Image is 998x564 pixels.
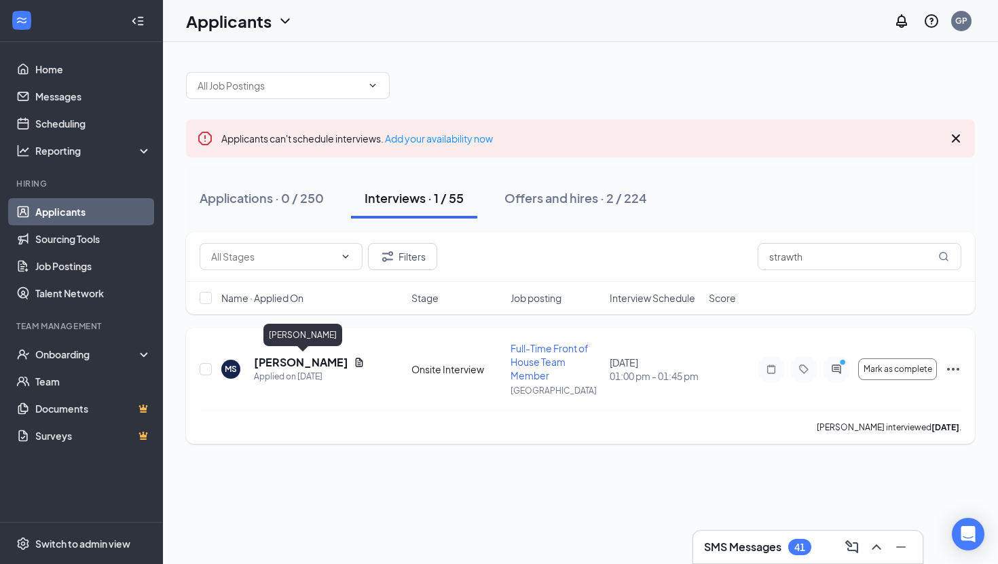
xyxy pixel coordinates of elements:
svg: Tag [796,364,812,375]
svg: Analysis [16,144,30,157]
svg: MagnifyingGlass [938,251,949,262]
svg: ActiveChat [828,364,845,375]
div: Reporting [35,144,152,157]
span: Interview Schedule [610,291,695,305]
a: Messages [35,83,151,110]
div: Open Intercom Messenger [952,518,984,550]
span: 01:00 pm - 01:45 pm [610,369,701,383]
a: Sourcing Tools [35,225,151,252]
div: [PERSON_NAME] [263,324,342,346]
div: Team Management [16,320,149,332]
div: Offers and hires · 2 / 224 [504,189,647,206]
div: [DATE] [610,356,701,383]
a: DocumentsCrown [35,395,151,422]
a: Add your availability now [385,132,493,145]
span: Full-Time Front of House Team Member [511,342,589,381]
div: Onsite Interview [411,362,502,376]
h1: Applicants [186,10,272,33]
a: Home [35,56,151,83]
svg: WorkstreamLogo [15,14,29,27]
a: Talent Network [35,280,151,307]
p: [PERSON_NAME] interviewed . [817,421,961,433]
span: Name · Applied On [221,291,303,305]
svg: Minimize [893,539,909,555]
svg: Note [763,364,779,375]
span: Applicants can't schedule interviews. [221,132,493,145]
button: ComposeMessage [841,536,863,558]
input: All Job Postings [198,78,362,93]
a: Team [35,368,151,395]
a: SurveysCrown [35,422,151,449]
div: MS [225,363,237,375]
div: GP [955,15,967,26]
h5: [PERSON_NAME] [254,355,348,370]
svg: Collapse [131,14,145,28]
svg: Notifications [893,13,910,29]
button: ChevronUp [866,536,887,558]
div: Hiring [16,178,149,189]
svg: Error [197,130,213,147]
span: Mark as complete [864,364,932,374]
input: Search in interviews [758,243,961,270]
button: Filter Filters [368,243,437,270]
span: Score [709,291,736,305]
input: All Stages [211,249,335,264]
div: Switch to admin view [35,537,130,550]
span: Job posting [511,291,561,305]
svg: Settings [16,537,30,550]
div: Onboarding [35,347,140,361]
svg: QuestionInfo [923,13,940,29]
div: Applied on [DATE] [254,370,365,383]
svg: Cross [948,130,964,147]
svg: Filter [380,248,396,265]
a: Applicants [35,198,151,225]
b: [DATE] [931,422,959,432]
p: [GEOGRAPHIC_DATA] [511,385,602,396]
svg: ChevronDown [277,13,293,29]
svg: ChevronDown [340,251,351,262]
svg: ComposeMessage [844,539,860,555]
a: Scheduling [35,110,151,137]
button: Mark as complete [858,358,937,380]
svg: ChevronUp [868,539,885,555]
h3: SMS Messages [704,540,781,554]
a: Job Postings [35,252,151,280]
svg: PrimaryDot [836,358,853,369]
button: Minimize [890,536,912,558]
svg: ChevronDown [367,80,378,91]
svg: UserCheck [16,347,30,361]
div: Applications · 0 / 250 [200,189,324,206]
div: 41 [794,542,805,553]
span: Stage [411,291,439,305]
svg: Document [354,357,365,368]
div: Interviews · 1 / 55 [365,189,464,206]
svg: Ellipses [945,361,961,377]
